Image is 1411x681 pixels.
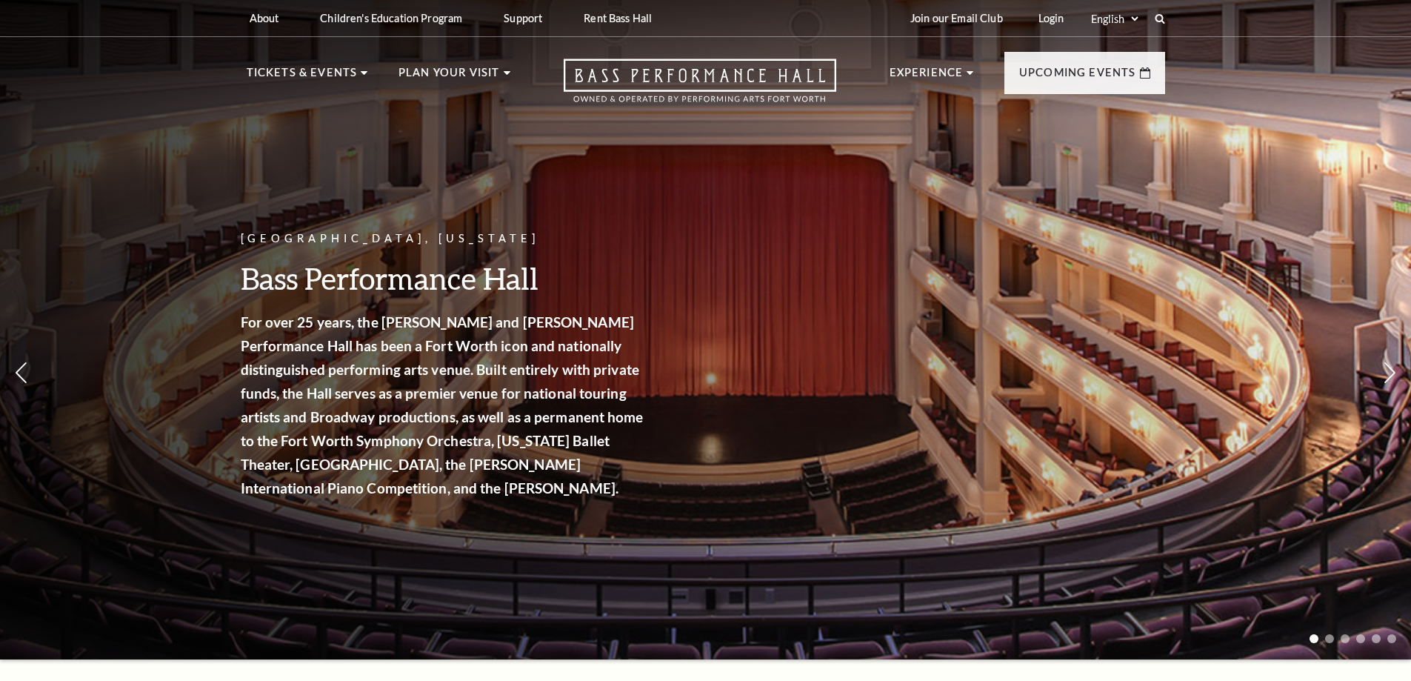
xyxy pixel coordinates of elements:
[247,64,358,90] p: Tickets & Events
[890,64,964,90] p: Experience
[241,230,648,248] p: [GEOGRAPHIC_DATA], [US_STATE]
[320,12,462,24] p: Children's Education Program
[241,259,648,297] h3: Bass Performance Hall
[241,313,644,496] strong: For over 25 years, the [PERSON_NAME] and [PERSON_NAME] Performance Hall has been a Fort Worth ico...
[1019,64,1136,90] p: Upcoming Events
[1088,12,1141,26] select: Select:
[504,12,542,24] p: Support
[584,12,652,24] p: Rent Bass Hall
[398,64,500,90] p: Plan Your Visit
[250,12,279,24] p: About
